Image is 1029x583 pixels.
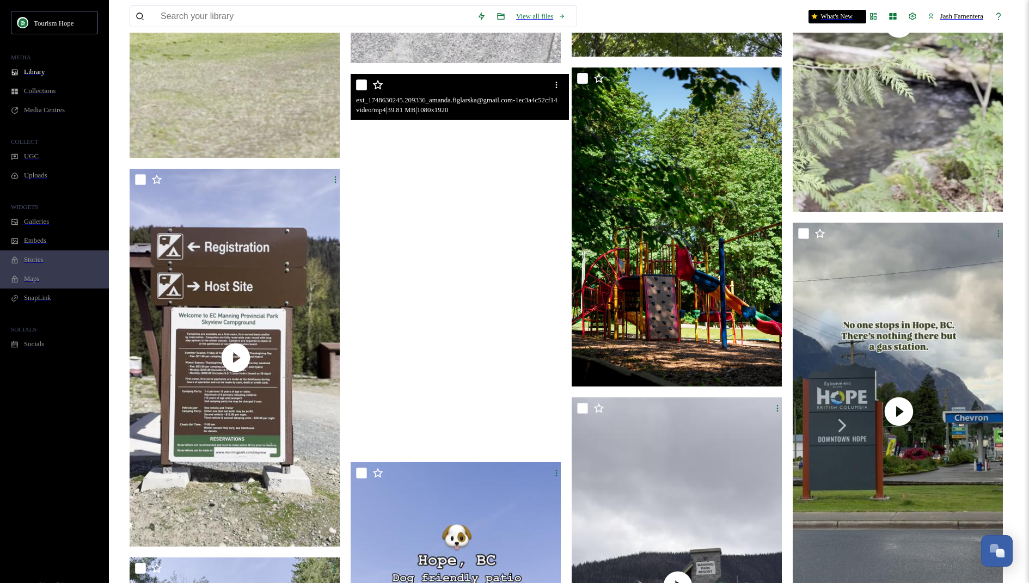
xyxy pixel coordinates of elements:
[24,256,44,264] span: Stories
[24,106,65,114] span: Media Centres
[11,138,38,145] span: COLLECT
[356,106,448,114] span: video/mp4 | 39.81 MB | 1080 x 1920
[24,171,47,180] span: Uploads
[356,95,644,104] span: ext_1748630245.209336_amanda.figlarska@gmail.com-1ec3a4c52cf14bd8b33511e0343767b1 2.MP4
[11,204,38,210] span: WIDGETS
[24,294,51,302] span: SnapLink
[34,20,73,27] span: Tourism Hope
[24,218,49,226] span: Galleries
[24,237,46,245] span: Embeds
[808,10,857,23] a: What's New
[24,68,45,76] span: Library
[24,275,39,283] span: Maps
[808,10,866,23] div: What's New
[11,326,36,333] span: SOCIALS
[17,17,28,28] img: logo.png
[24,87,56,95] span: Collections
[922,7,989,26] a: Jash Famentera
[511,7,571,26] a: View all files
[11,54,31,60] span: MEDIA
[572,67,784,386] img: ext_1748629560.566418_amanda.figlarska@gmail.com-HOP_6756.jpg
[155,6,471,27] input: Search your library
[24,152,39,161] span: UGC
[351,74,563,451] video: ext_1748630245.209336_amanda.figlarska@gmail.com-1ec3a4c52cf14bd8b33511e0343767b1 2.MP4
[24,340,44,348] span: Socials
[130,169,342,546] img: thumbnail
[940,13,983,20] span: Jash Famentera
[981,535,1013,567] button: Open Chat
